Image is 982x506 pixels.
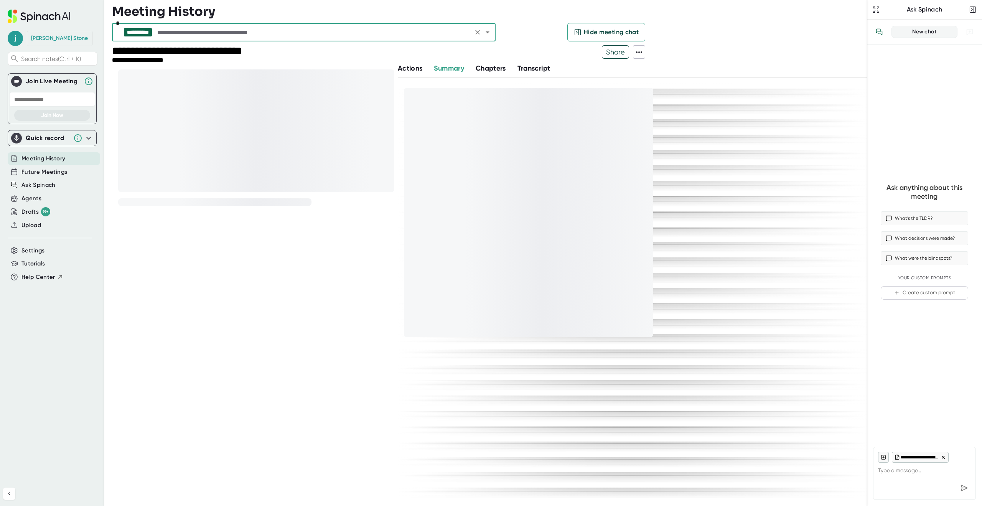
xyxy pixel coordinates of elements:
[476,63,506,74] button: Chapters
[398,63,422,74] button: Actions
[881,286,968,300] button: Create custom prompt
[21,207,50,216] div: Drafts
[21,194,41,203] button: Agents
[517,63,550,74] button: Transcript
[881,211,968,225] button: What’s the TLDR?
[881,251,968,265] button: What were the blindspots?
[14,110,90,121] button: Join Now
[41,207,50,216] div: 99+
[476,64,506,73] span: Chapters
[3,488,15,500] button: Collapse sidebar
[31,35,88,42] div: Jeremy Stone
[482,27,493,38] button: Open
[11,130,93,146] div: Quick record
[957,481,971,495] div: Send message
[584,28,639,37] span: Hide meeting chat
[896,28,952,35] div: New chat
[112,4,215,19] h3: Meeting History
[517,64,550,73] span: Transcript
[21,221,41,230] button: Upload
[8,31,23,46] span: j
[881,6,967,13] div: Ask Spinach
[26,77,80,85] div: Join Live Meeting
[872,24,887,40] button: View conversation history
[21,55,95,63] span: Search notes (Ctrl + K)
[21,168,67,176] button: Future Meetings
[602,45,629,59] button: Share
[434,64,464,73] span: Summary
[41,112,63,119] span: Join Now
[21,154,65,163] button: Meeting History
[21,246,45,255] button: Settings
[967,4,978,15] button: Close conversation sidebar
[11,74,93,89] div: Join Live MeetingJoin Live Meeting
[881,183,968,201] div: Ask anything about this meeting
[871,4,881,15] button: Expand to Ask Spinach page
[26,134,69,142] div: Quick record
[567,23,645,41] button: Hide meeting chat
[13,77,20,85] img: Join Live Meeting
[21,273,55,282] span: Help Center
[602,45,629,59] span: Share
[434,63,464,74] button: Summary
[21,259,45,268] button: Tutorials
[21,273,63,282] button: Help Center
[21,207,50,216] button: Drafts 99+
[21,181,56,190] button: Ask Spinach
[472,27,483,38] button: Clear
[881,231,968,245] button: What decisions were made?
[881,275,968,281] div: Your Custom Prompts
[398,64,422,73] span: Actions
